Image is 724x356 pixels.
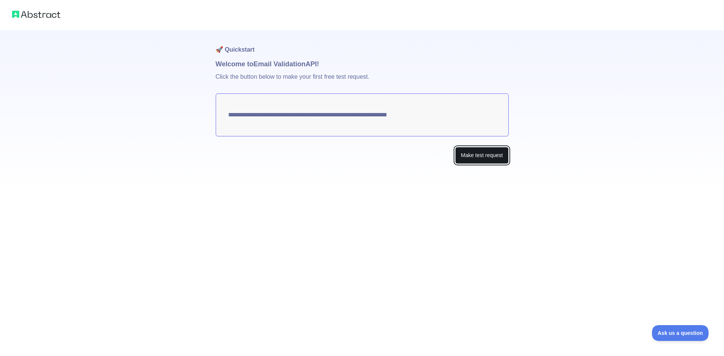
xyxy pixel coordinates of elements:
[455,147,508,164] button: Make test request
[216,30,509,59] h1: 🚀 Quickstart
[216,59,509,69] h1: Welcome to Email Validation API!
[12,9,60,20] img: Abstract logo
[216,69,509,93] p: Click the button below to make your first free test request.
[652,325,709,341] iframe: Toggle Customer Support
